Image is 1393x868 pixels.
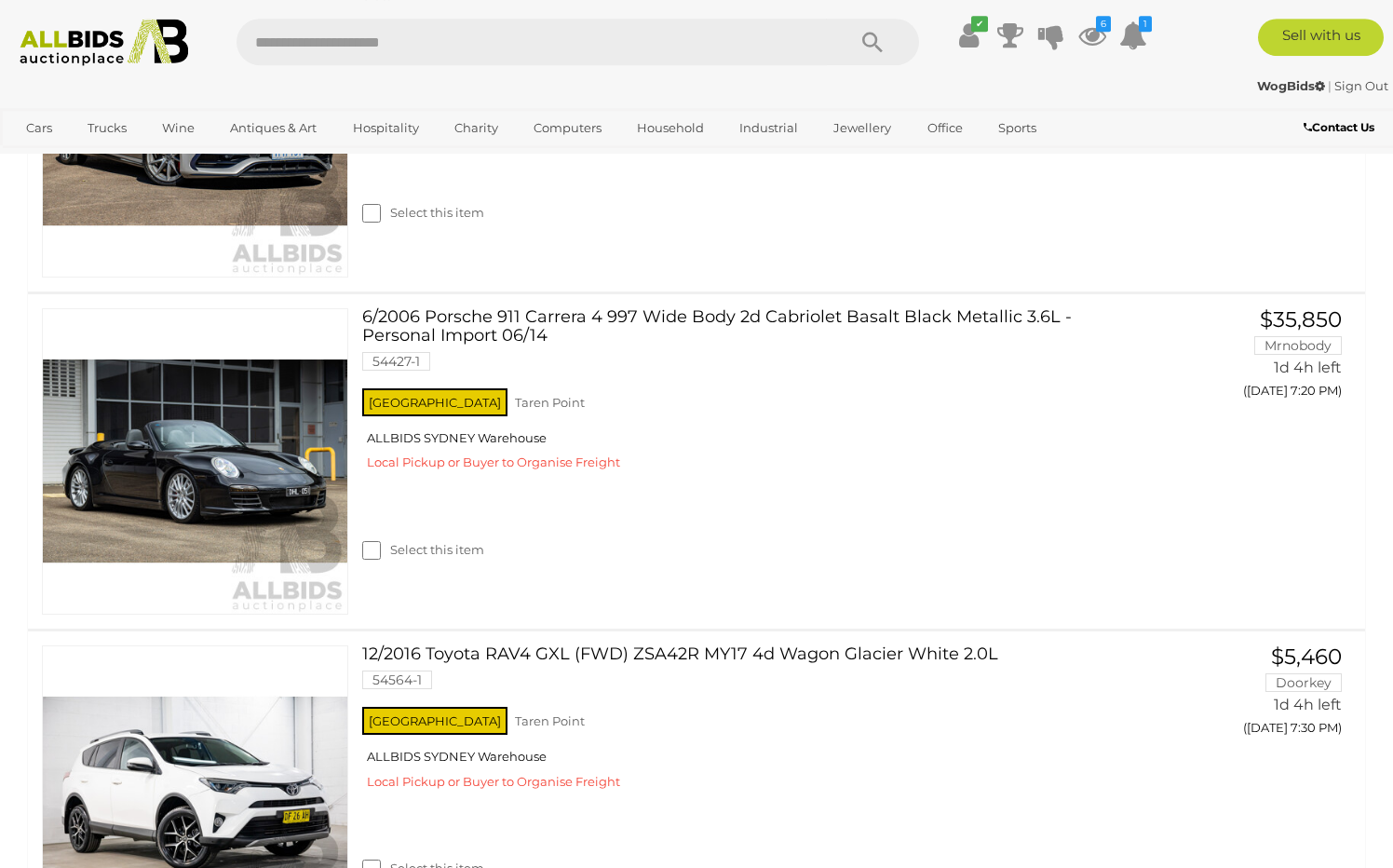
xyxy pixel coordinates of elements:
[915,113,975,143] a: Office
[826,19,919,65] button: Search
[1257,78,1328,93] a: WogBids
[1156,645,1346,745] a: $5,460 Doorkey 1d 4h left ([DATE] 7:30 PM)
[1328,78,1332,93] span: |
[362,204,484,222] label: Select this item
[376,308,1129,385] a: 6/2006 Porsche 911 Carrera 4 997 Wide Body 2d Cabriolet Basalt Black Metallic 3.6L - Personal Imp...
[1304,117,1379,138] a: Contact Us
[821,113,903,143] a: Jewellery
[1139,16,1152,32] i: 1
[625,113,716,143] a: Household
[521,113,614,143] a: Computers
[1260,306,1342,332] span: $35,850
[75,113,139,143] a: Trucks
[362,541,484,559] label: Select this item
[10,19,198,66] img: Allbids.com.au
[1271,644,1342,670] span: $5,460
[986,113,1048,143] a: Sports
[1119,19,1147,52] a: 1
[1304,120,1374,134] b: Contact Us
[727,113,810,143] a: Industrial
[1156,308,1346,408] a: $35,850 Mrnobody 1d 4h left ([DATE] 7:20 PM)
[1258,19,1384,56] a: Sell with us
[14,143,170,174] a: [GEOGRAPHIC_DATA]
[1334,78,1388,93] a: Sign Out
[442,113,510,143] a: Charity
[150,113,207,143] a: Wine
[1096,16,1111,32] i: 6
[376,645,1129,703] a: 12/2016 Toyota RAV4 GXL (FWD) ZSA42R MY17 4d Wagon Glacier White 2.0L 54564-1
[1257,78,1325,93] strong: WogBids
[218,113,329,143] a: Antiques & Art
[955,19,983,52] a: ✔
[971,16,988,32] i: ✔
[341,113,431,143] a: Hospitality
[14,113,64,143] a: Cars
[1078,19,1106,52] a: 6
